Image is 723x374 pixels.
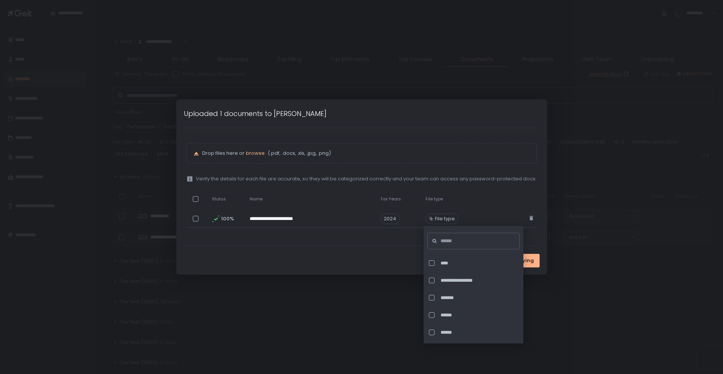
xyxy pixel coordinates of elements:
[435,215,455,222] span: File type
[221,215,233,222] span: 100%
[246,150,265,157] button: browse
[212,196,226,202] span: Status
[196,176,537,182] span: Verify the details for each file are accurate, so they will be categorized correctly and your tea...
[266,150,331,157] span: (.pdf, .docx, .xls, .jpg, .png)
[246,150,265,157] span: browse
[202,150,530,157] p: Drop files here or
[250,196,262,202] span: Name
[380,196,401,202] span: Tax Years
[426,196,443,202] span: File type
[380,214,400,224] span: 2024
[184,108,326,119] h1: Uploaded 1 documents to [PERSON_NAME]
